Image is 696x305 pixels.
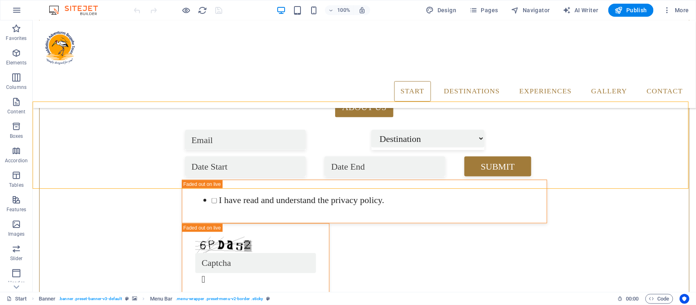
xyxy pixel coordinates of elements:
[663,6,689,14] span: More
[466,4,501,17] button: Pages
[7,206,26,213] p: Features
[125,296,129,301] i: This element is a customizable preset
[6,60,27,66] p: Elements
[198,5,208,15] button: reload
[649,294,669,304] span: Code
[150,294,173,304] span: Click to select. Double-click to edit
[632,296,633,302] span: :
[511,6,550,14] span: Navigator
[680,294,689,304] button: Usercentrics
[10,255,23,262] p: Slider
[645,294,673,304] button: Code
[6,84,27,91] p: Columns
[660,4,692,17] button: More
[9,182,24,188] p: Tables
[626,294,639,304] span: 00 00
[358,7,366,14] i: On resize automatically adjust zoom level to fit chosen device.
[47,5,108,15] img: Editor Logo
[615,6,647,14] span: Publish
[423,4,460,17] div: Design (Ctrl+Alt+Y)
[181,5,191,15] button: Click here to leave preview mode and continue editing
[39,294,56,304] span: Click to select. Double-click to edit
[617,294,639,304] h6: Session time
[325,5,354,15] button: 100%
[7,294,27,304] a: Click to cancel selection. Double-click to open Pages
[7,108,25,115] p: Content
[59,294,122,304] span: . banner .preset-banner-v3-default
[608,4,654,17] button: Publish
[198,6,208,15] i: Reload page
[10,133,23,139] p: Boxes
[266,296,270,301] i: This element is a customizable preset
[426,6,457,14] span: Design
[508,4,553,17] button: Navigator
[469,6,498,14] span: Pages
[5,157,28,164] p: Accordion
[560,4,602,17] button: AI Writer
[6,35,27,42] p: Favorites
[176,294,263,304] span: . menu-wrapper .preset-menu-v2-border .sticky
[39,294,270,304] nav: breadcrumb
[423,4,460,17] button: Design
[563,6,599,14] span: AI Writer
[8,280,24,286] p: Header
[8,231,25,237] p: Images
[132,296,137,301] i: This element contains a background
[337,5,350,15] h6: 100%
